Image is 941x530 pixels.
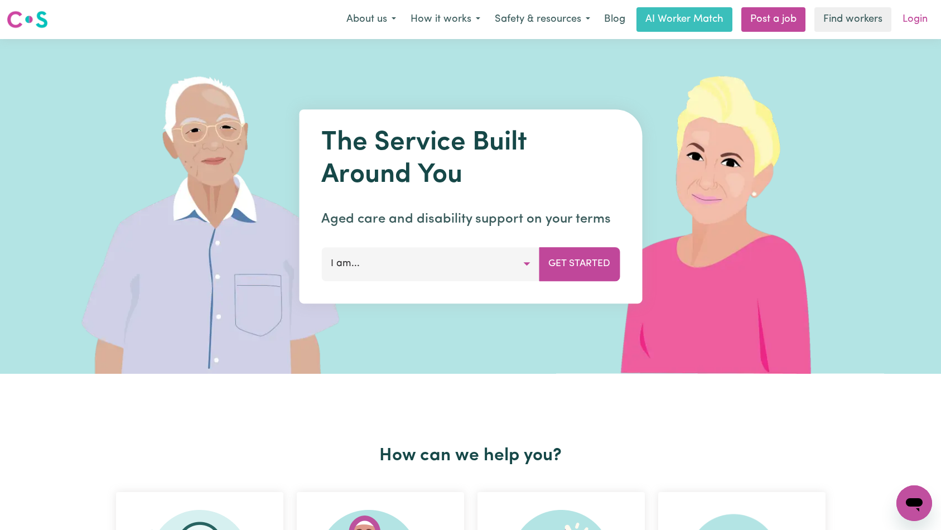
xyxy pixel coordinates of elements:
a: Blog [597,7,632,32]
p: Aged care and disability support on your terms [321,209,620,229]
a: Login [896,7,934,32]
a: AI Worker Match [636,7,732,32]
button: About us [339,8,403,31]
a: Post a job [741,7,805,32]
button: Get Started [539,247,620,281]
a: Careseekers logo [7,7,48,32]
button: How it works [403,8,488,31]
h2: How can we help you? [109,445,832,466]
a: Find workers [814,7,891,32]
img: Careseekers logo [7,9,48,30]
iframe: Button to launch messaging window [896,485,932,521]
button: Safety & resources [488,8,597,31]
button: I am... [321,247,539,281]
h1: The Service Built Around You [321,127,620,191]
